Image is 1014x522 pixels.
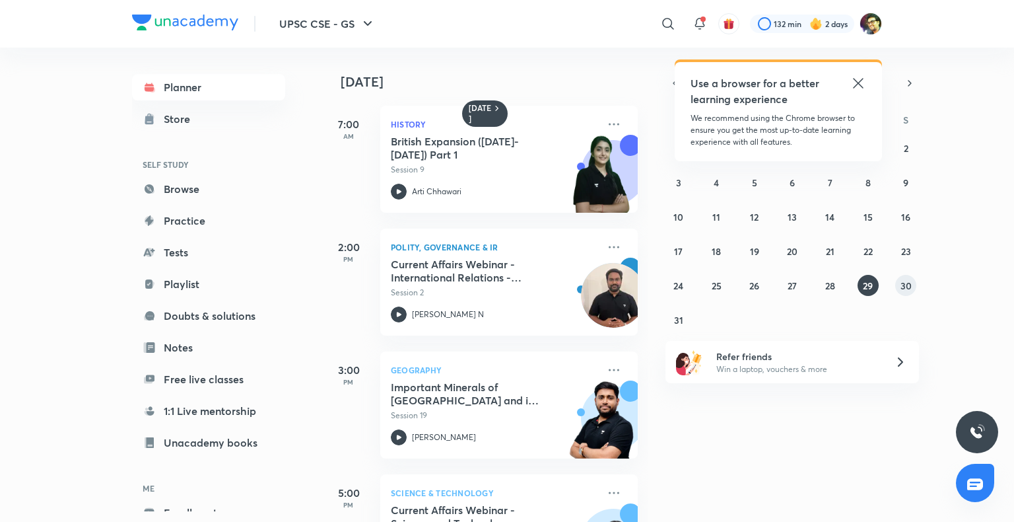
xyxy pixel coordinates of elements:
button: August 18, 2025 [706,241,727,262]
abbr: August 10, 2025 [673,211,683,223]
h5: Use a browser for a better learning experience [691,75,822,107]
abbr: August 29, 2025 [863,280,873,292]
abbr: August 13, 2025 [788,211,797,223]
a: Free live classes [132,366,285,392]
img: Mukesh Kumar Shahi [860,13,882,35]
p: Science & Technology [391,485,598,501]
button: August 20, 2025 [782,241,803,262]
abbr: August 21, 2025 [826,245,834,258]
img: referral [676,349,702,375]
img: streak [809,17,823,30]
button: August 23, 2025 [895,241,916,262]
abbr: August 4, 2025 [714,176,719,189]
h4: [DATE] [341,74,651,90]
abbr: August 24, 2025 [673,280,683,292]
button: August 4, 2025 [706,172,727,193]
abbr: August 19, 2025 [750,245,759,258]
a: Practice [132,207,285,234]
abbr: August 11, 2025 [712,211,720,223]
abbr: August 30, 2025 [900,280,912,292]
button: August 9, 2025 [895,172,916,193]
button: August 5, 2025 [744,172,765,193]
a: Unacademy books [132,429,285,456]
img: unacademy [565,381,638,472]
button: August 26, 2025 [744,275,765,296]
h6: ME [132,477,285,500]
abbr: August 26, 2025 [749,280,759,292]
button: UPSC CSE - GS [271,11,384,37]
p: AM [322,132,375,140]
h6: Refer friends [716,350,879,363]
p: [PERSON_NAME] [412,431,476,443]
div: Store [164,111,198,127]
img: Company Logo [132,15,238,30]
a: Notes [132,334,285,361]
p: Session 19 [391,410,598,422]
button: August 8, 2025 [858,172,879,193]
button: August 29, 2025 [858,275,879,296]
a: 1:1 Live mentorship [132,398,285,424]
p: Session 2 [391,287,598,299]
a: Planner [132,74,285,100]
p: We recommend using the Chrome browser to ensure you get the most up-to-date learning experience w... [691,112,866,148]
button: August 11, 2025 [706,206,727,227]
button: August 15, 2025 [858,206,879,227]
abbr: August 25, 2025 [712,280,722,292]
img: avatar [723,18,735,30]
button: August 28, 2025 [819,275,840,296]
h6: SELF STUDY [132,153,285,176]
p: PM [322,501,375,509]
a: Company Logo [132,15,238,34]
button: August 24, 2025 [668,275,689,296]
button: August 30, 2025 [895,275,916,296]
h5: Current Affairs Webinar - International Relations - Session 2 [391,258,555,284]
button: August 14, 2025 [819,206,840,227]
p: Geography [391,362,598,378]
button: August 21, 2025 [819,241,840,262]
a: Doubts & solutions [132,303,285,329]
h5: Important Minerals of India and its Distribution [391,381,555,407]
abbr: August 23, 2025 [901,245,911,258]
abbr: August 27, 2025 [788,280,797,292]
p: Session 9 [391,164,598,176]
abbr: August 17, 2025 [674,245,683,258]
h5: 7:00 [322,116,375,132]
abbr: August 5, 2025 [752,176,757,189]
abbr: August 16, 2025 [901,211,910,223]
abbr: August 20, 2025 [787,245,797,258]
button: August 25, 2025 [706,275,727,296]
p: Arti Chhawari [412,186,461,198]
button: August 17, 2025 [668,241,689,262]
abbr: August 22, 2025 [863,245,873,258]
p: History [391,116,598,132]
h5: British Expansion (1757- 1857) Part 1 [391,135,555,161]
button: August 12, 2025 [744,206,765,227]
button: August 27, 2025 [782,275,803,296]
abbr: August 12, 2025 [750,211,759,223]
h5: 2:00 [322,239,375,255]
p: [PERSON_NAME] N [412,309,484,320]
button: August 2, 2025 [895,137,916,159]
abbr: August 9, 2025 [903,176,908,189]
button: August 7, 2025 [819,172,840,193]
abbr: August 8, 2025 [865,176,871,189]
button: August 22, 2025 [858,241,879,262]
button: August 6, 2025 [782,172,803,193]
abbr: August 14, 2025 [825,211,834,223]
p: PM [322,255,375,263]
button: August 13, 2025 [782,206,803,227]
abbr: August 31, 2025 [674,314,683,326]
p: Win a laptop, vouchers & more [716,363,879,375]
h5: 3:00 [322,362,375,378]
a: Playlist [132,271,285,297]
abbr: August 2, 2025 [904,142,908,155]
h6: [DATE] [469,103,492,124]
p: Polity, Governance & IR [391,239,598,255]
img: ttu [969,424,985,440]
button: August 10, 2025 [668,206,689,227]
img: unacademy [565,135,638,226]
button: avatar [718,13,739,34]
abbr: August 15, 2025 [863,211,873,223]
a: Tests [132,239,285,266]
button: August 3, 2025 [668,172,689,193]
